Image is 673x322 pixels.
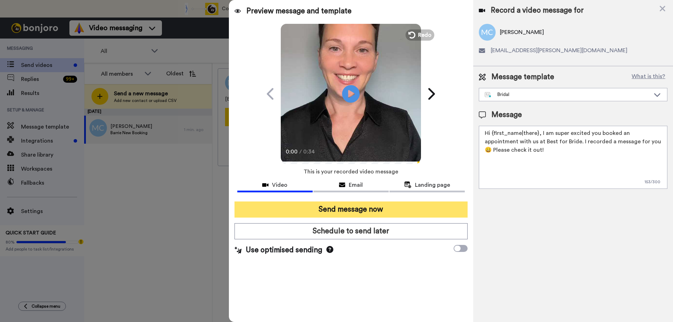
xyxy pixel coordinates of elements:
span: Video [272,181,287,189]
button: Send message now [234,201,468,218]
span: This is your recorded video message [304,164,398,179]
button: Schedule to send later [234,223,468,239]
span: Message template [491,72,554,82]
span: Use optimised sending [246,245,322,255]
span: 0:00 [286,148,298,156]
button: What is this? [630,72,667,82]
span: Landing page [415,181,450,189]
span: / [299,148,302,156]
span: Email [349,181,363,189]
textarea: Hi {first_name|there}, I am super excited you booked an appointment with us at Best for Bride. I ... [479,126,667,189]
div: Bridal [485,91,650,98]
span: Message [491,110,522,120]
span: 0:34 [303,148,315,156]
img: nextgen-template.svg [485,92,491,98]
